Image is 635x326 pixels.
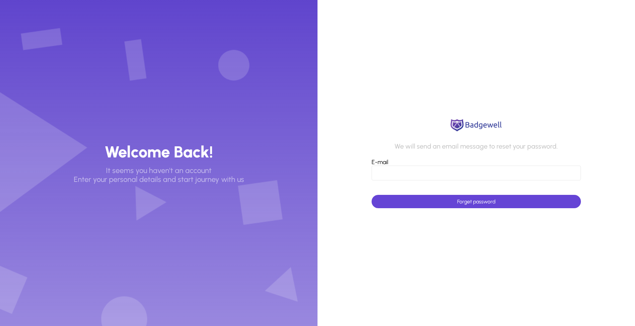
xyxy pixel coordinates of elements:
[372,159,388,166] label: E-mail
[106,166,212,175] p: It seems you haven't an account
[74,175,244,184] p: Enter your personal details and start journey with us
[372,195,581,208] button: Forget password
[395,143,558,151] p: We will send an email message to reset your password.
[457,199,495,205] span: Forget password
[448,118,504,133] img: logo.png
[104,142,213,162] h3: Welcome Back!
